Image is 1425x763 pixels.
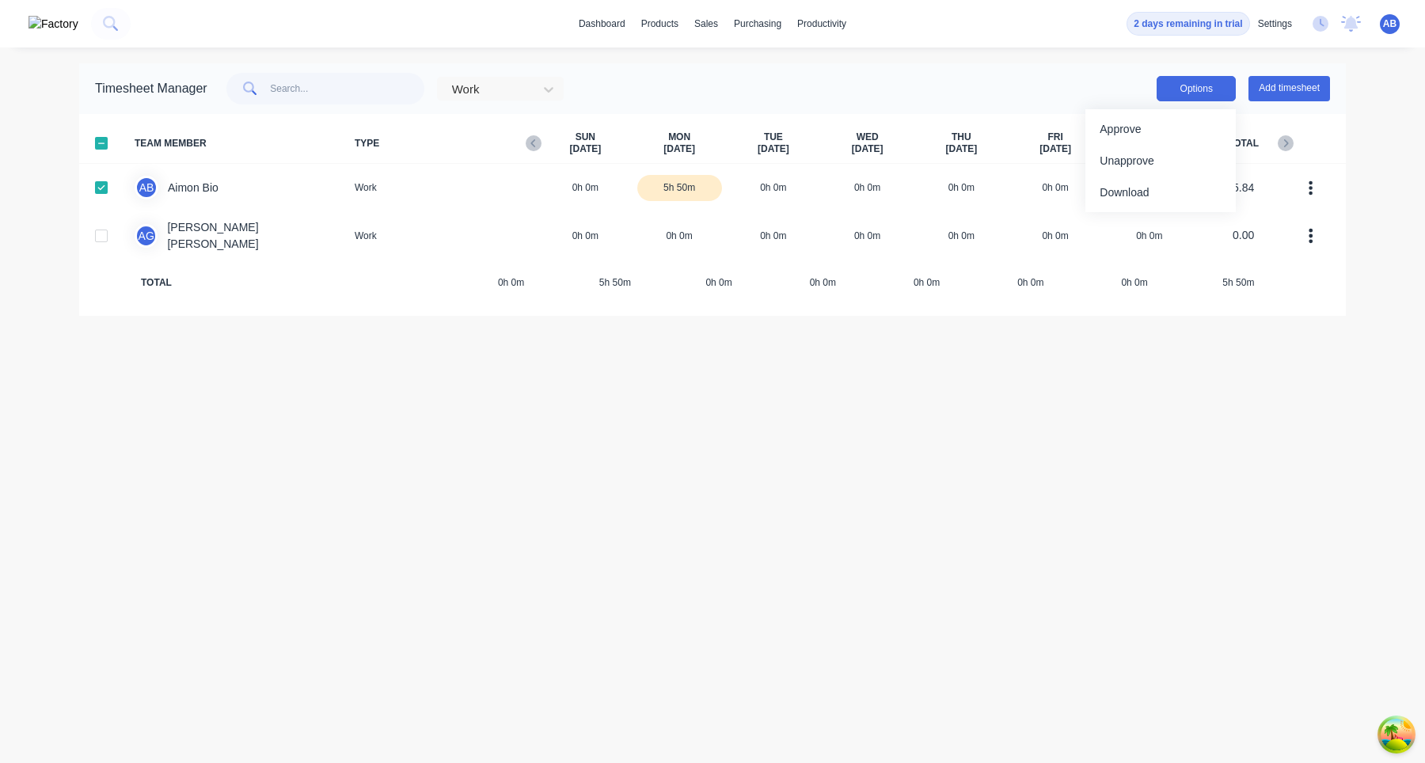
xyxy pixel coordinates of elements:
span: TYPE [348,131,538,156]
div: Approve [1100,118,1222,141]
span: 0h 0m [667,275,771,290]
span: TOTAL [135,275,348,290]
button: Options [1157,76,1236,101]
div: sales [686,12,726,36]
div: settings [1250,12,1300,36]
span: MON [668,131,690,144]
span: [DATE] [852,143,883,156]
span: FRI [1047,131,1062,144]
span: TEAM MEMBER [135,131,348,156]
span: THU [952,131,971,144]
span: [DATE] [569,143,601,156]
span: 5h 50m [1187,275,1290,290]
span: WED [857,131,879,144]
span: 0h 0m [459,275,563,290]
span: 0h 0m [771,275,875,290]
span: 0h 0m [978,275,1082,290]
span: [DATE] [945,143,977,156]
span: 5h 50m [563,275,667,290]
div: Download [1100,181,1222,204]
span: [DATE] [663,143,695,156]
div: purchasing [726,12,789,36]
div: productivity [789,12,854,36]
input: Search... [270,73,424,104]
span: TUE [764,131,783,144]
div: Timesheet Manager [95,79,207,98]
img: Factory [28,16,78,32]
span: 0h 0m [1083,275,1187,290]
div: products [633,12,686,36]
div: Unapprove [1100,150,1222,173]
span: [DATE] [1039,143,1071,156]
span: AB [1383,17,1396,31]
span: 0h 0m [875,275,978,290]
button: 2 days remaining in trial [1127,12,1249,36]
span: TOTAL [1196,131,1290,156]
span: SUN [576,131,595,144]
button: Add timesheet [1248,76,1330,101]
button: Open Tanstack query devtools [1381,719,1412,750]
a: dashboard [571,12,633,36]
span: [DATE] [758,143,789,156]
